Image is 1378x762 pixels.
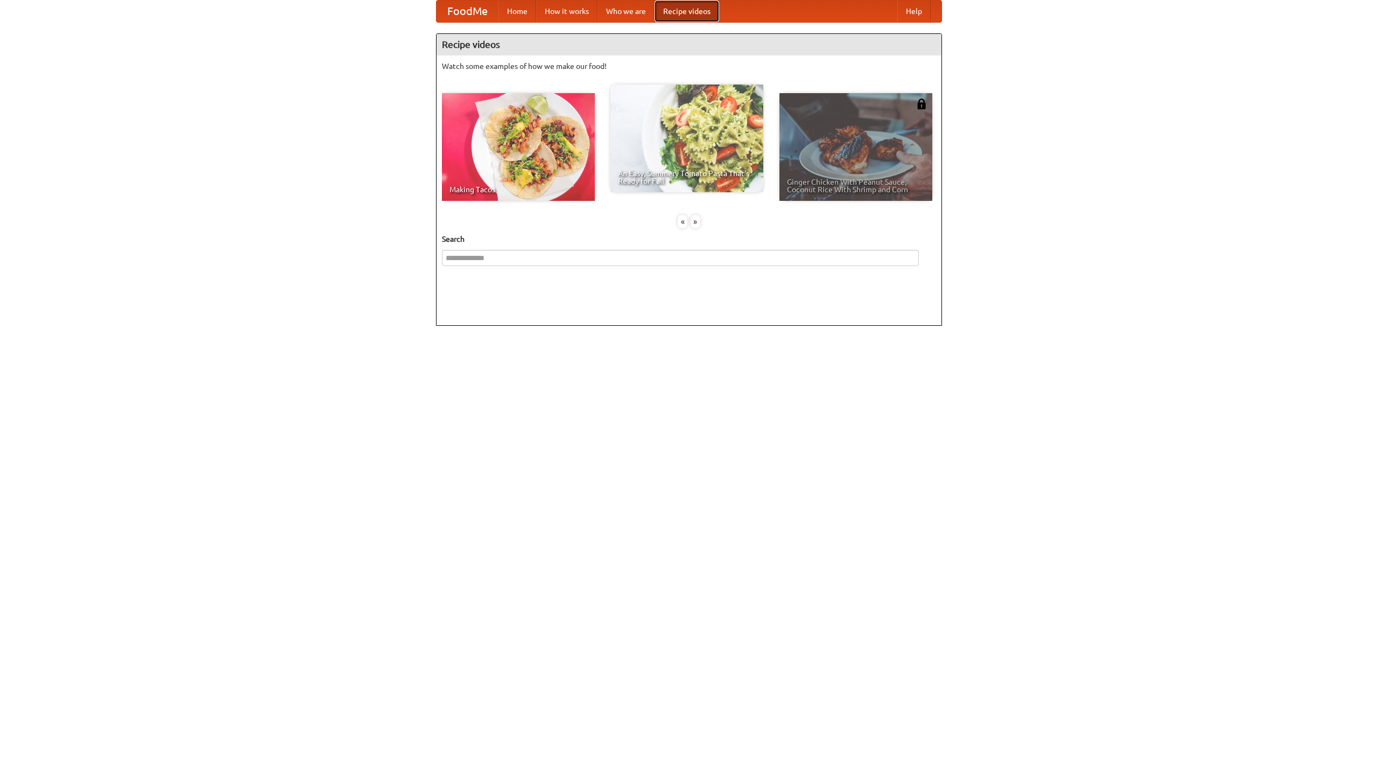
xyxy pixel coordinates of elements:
a: Home [498,1,536,22]
a: How it works [536,1,597,22]
h4: Recipe videos [437,34,941,55]
p: Watch some examples of how we make our food! [442,61,936,72]
a: FoodMe [437,1,498,22]
div: « [678,215,687,228]
span: An Easy, Summery Tomato Pasta That's Ready for Fall [618,170,756,185]
h5: Search [442,234,936,244]
a: Recipe videos [655,1,719,22]
a: Help [897,1,931,22]
img: 483408.png [916,99,927,109]
div: » [691,215,700,228]
a: An Easy, Summery Tomato Pasta That's Ready for Fall [610,85,763,192]
span: Making Tacos [449,186,587,193]
a: Who we are [597,1,655,22]
a: Making Tacos [442,93,595,201]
